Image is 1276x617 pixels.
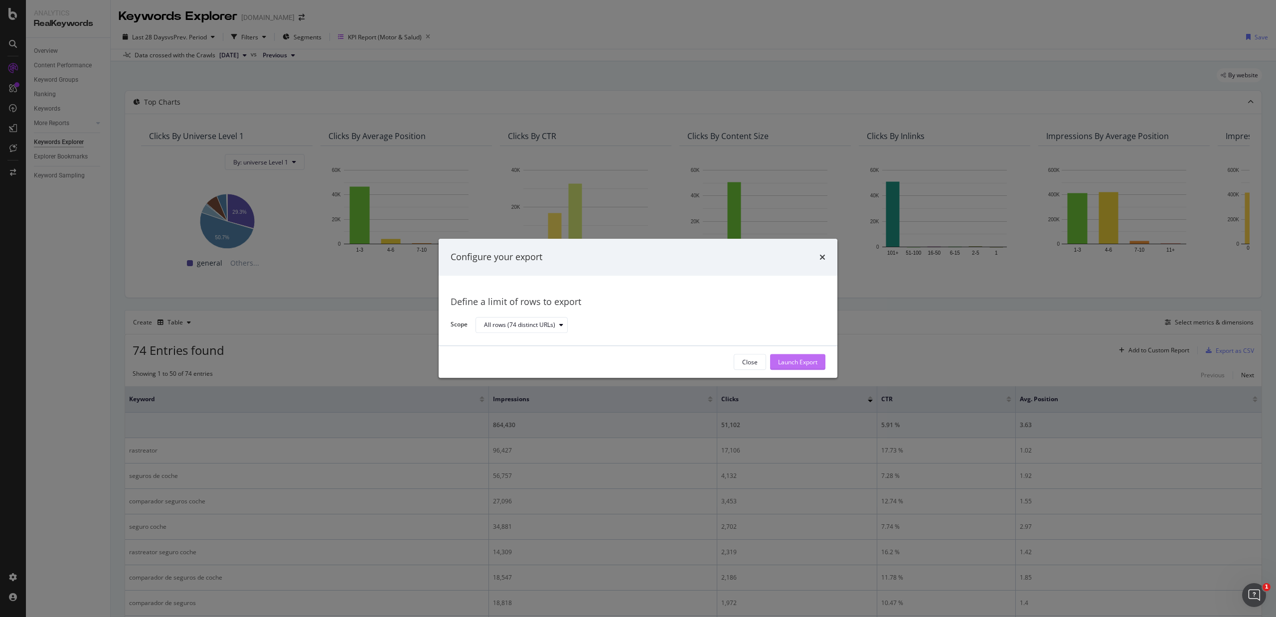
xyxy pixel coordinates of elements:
div: Configure your export [451,251,542,264]
label: Scope [451,320,468,331]
button: Launch Export [770,354,825,370]
div: Close [742,358,758,366]
div: Define a limit of rows to export [451,296,825,308]
iframe: Intercom live chat [1242,583,1266,607]
div: modal [439,239,837,378]
button: Close [734,354,766,370]
div: Launch Export [778,358,817,366]
div: times [819,251,825,264]
button: All rows (74 distinct URLs) [476,317,568,333]
span: 1 [1263,583,1271,591]
div: All rows (74 distinct URLs) [484,322,555,328]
